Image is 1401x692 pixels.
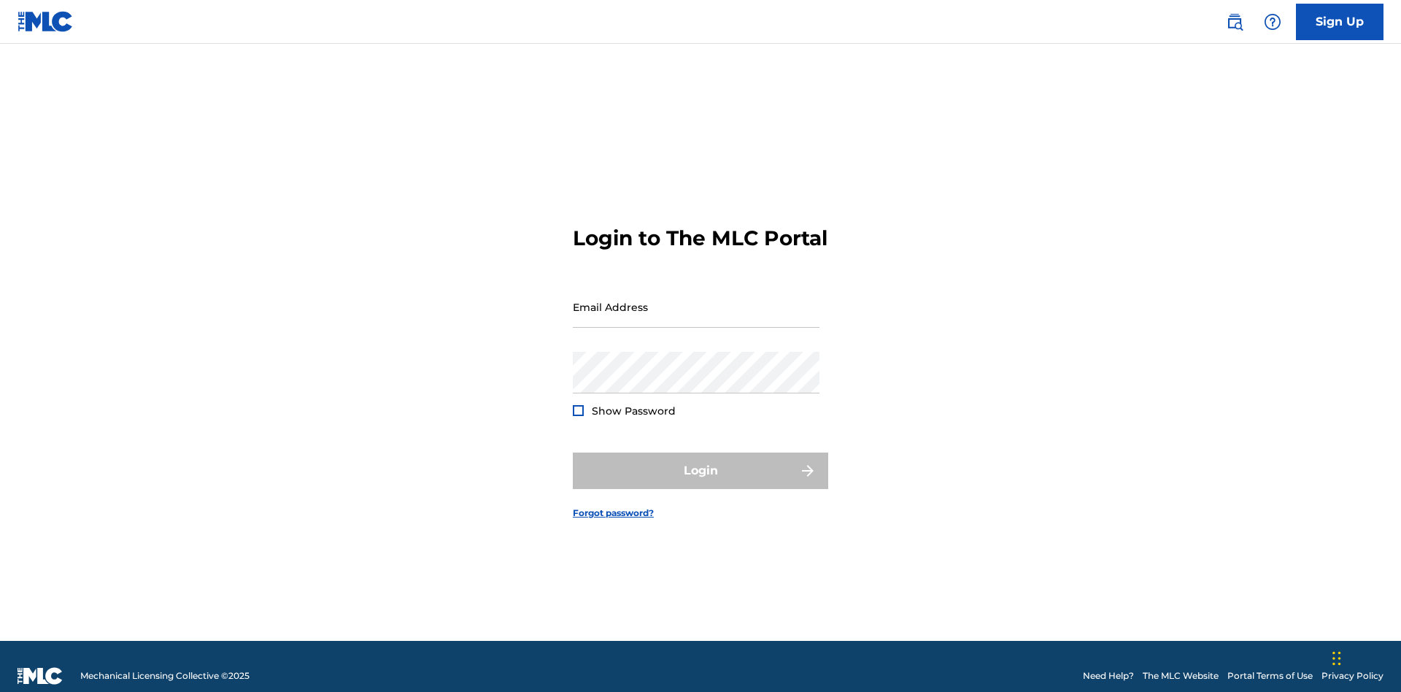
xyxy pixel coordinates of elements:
[1258,7,1287,36] div: Help
[1143,669,1219,683] a: The MLC Website
[592,404,676,418] span: Show Password
[1227,669,1313,683] a: Portal Terms of Use
[1264,13,1281,31] img: help
[573,226,827,251] h3: Login to The MLC Portal
[18,667,63,685] img: logo
[573,507,654,520] a: Forgot password?
[1321,669,1383,683] a: Privacy Policy
[1083,669,1134,683] a: Need Help?
[1332,637,1341,680] div: Drag
[80,669,250,683] span: Mechanical Licensing Collective © 2025
[18,11,74,32] img: MLC Logo
[1328,622,1401,692] iframe: Chat Widget
[1220,7,1249,36] a: Public Search
[1296,4,1383,40] a: Sign Up
[1226,13,1243,31] img: search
